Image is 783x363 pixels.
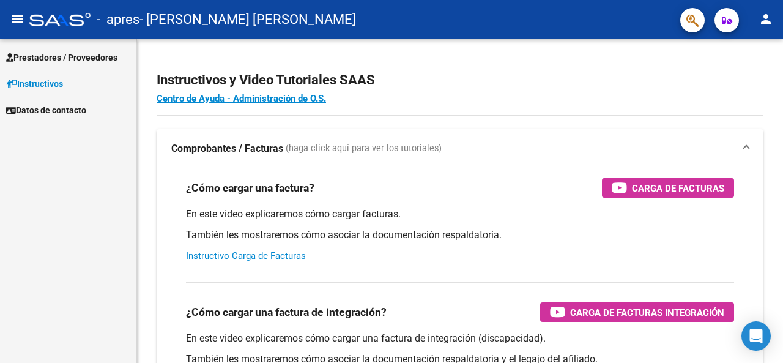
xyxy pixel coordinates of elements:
h2: Instructivos y Video Tutoriales SAAS [157,69,763,92]
span: Prestadores / Proveedores [6,51,117,64]
mat-expansion-panel-header: Comprobantes / Facturas (haga click aquí para ver los tutoriales) [157,129,763,168]
button: Carga de Facturas Integración [540,302,734,322]
a: Centro de Ayuda - Administración de O.S. [157,93,326,104]
p: También les mostraremos cómo asociar la documentación respaldatoria. [186,228,734,242]
div: Open Intercom Messenger [741,321,771,351]
span: Instructivos [6,77,63,91]
a: Instructivo Carga de Facturas [186,250,306,261]
span: - [PERSON_NAME] [PERSON_NAME] [139,6,356,33]
button: Carga de Facturas [602,178,734,198]
p: En este video explicaremos cómo cargar facturas. [186,208,734,221]
h3: ¿Cómo cargar una factura? [186,179,314,196]
p: En este video explicaremos cómo cargar una factura de integración (discapacidad). [186,332,734,345]
mat-icon: menu [10,12,24,26]
span: Carga de Facturas [632,181,724,196]
strong: Comprobantes / Facturas [171,142,283,155]
h3: ¿Cómo cargar una factura de integración? [186,304,387,321]
span: Datos de contacto [6,103,86,117]
span: Carga de Facturas Integración [570,305,724,320]
span: - apres [97,6,139,33]
span: (haga click aquí para ver los tutoriales) [286,142,442,155]
mat-icon: person [759,12,773,26]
